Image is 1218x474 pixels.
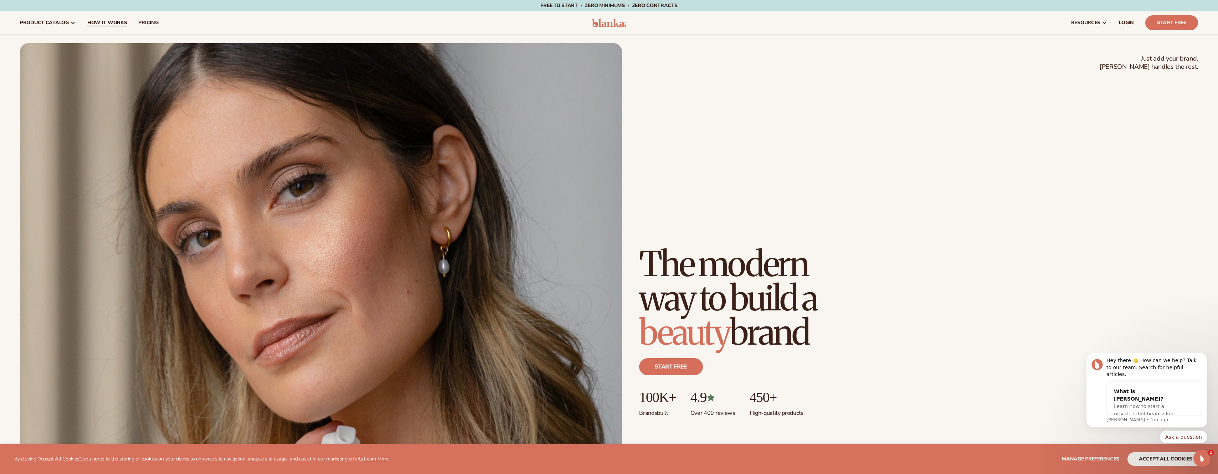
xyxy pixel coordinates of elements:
a: How It Works [82,11,133,34]
span: LOGIN [1119,20,1134,26]
a: Start Free [1145,15,1198,30]
img: logo [592,19,626,27]
img: Profile image for Lee [16,6,27,17]
a: resources [1065,11,1113,34]
span: beauty [639,311,730,354]
span: product catalog [20,20,69,26]
a: pricing [133,11,164,34]
span: Just add your brand. [PERSON_NAME] handles the rest. [1100,55,1198,71]
div: Message content [31,4,127,62]
div: Hey there 👋 How can we help? Talk to our team. Search for helpful articles. [31,4,127,25]
div: Quick reply options [11,77,132,90]
iframe: Intercom notifications message [1075,353,1218,448]
a: Start free [639,358,703,375]
iframe: Intercom live chat [1193,450,1211,467]
a: Learn More [364,455,388,462]
span: How It Works [87,20,127,26]
button: accept all cookies [1127,452,1204,466]
h1: The modern way to build a brand [639,247,867,350]
button: Manage preferences [1062,452,1119,466]
span: Free to start · ZERO minimums · ZERO contracts [540,2,677,9]
p: 4.9 [690,390,735,405]
div: What is [PERSON_NAME]?Learn how to start a private label beauty line with [PERSON_NAME] [31,29,112,78]
span: Manage preferences [1062,455,1119,462]
div: What is [PERSON_NAME]? [38,35,105,50]
p: Over 400 reviews [690,405,735,417]
button: Quick reply: Ask a question [84,77,132,90]
span: 1 [1208,450,1214,455]
p: By clicking "Accept All Cookies", you agree to the storing of cookies on your device to enhance s... [14,456,389,462]
p: Message from Lee, sent 1m ago [31,63,127,70]
a: product catalog [14,11,82,34]
p: High-quality products [750,405,803,417]
span: Learn how to start a private label beauty line with [PERSON_NAME] [38,50,99,71]
p: Brands built [639,405,676,417]
p: 100K+ [639,390,676,405]
a: LOGIN [1113,11,1140,34]
span: resources [1071,20,1100,26]
p: 450+ [750,390,803,405]
span: pricing [138,20,158,26]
